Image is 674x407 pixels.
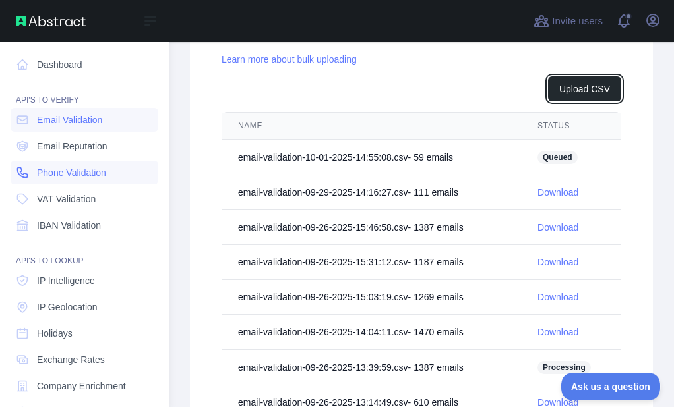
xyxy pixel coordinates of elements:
a: IP Intelligence [11,269,158,292]
td: email-validation-09-26-2025-15:46:58.csv - 1387 email s [222,210,522,245]
td: email-validation-09-26-2025-15:31:12.csv - 1187 email s [222,245,522,280]
a: Email Reputation [11,134,158,158]
a: Holidays [11,321,158,345]
span: Processing [537,361,591,374]
a: Download [537,292,578,302]
a: IBAN Validation [11,213,158,237]
a: Download [537,222,578,232]
th: NAME [222,113,522,140]
img: Abstract API [16,16,86,26]
td: email-validation-09-26-2025-13:39:59.csv - 1387 email s [222,350,522,385]
a: Email Validation [11,108,158,132]
a: Company Enrichment [11,374,158,398]
span: Email Validation [37,113,102,126]
span: IBAN Validation [37,219,101,232]
span: IP Geolocation [37,300,98,313]
iframe: Toggle Customer Support [561,373,661,400]
a: Download [537,257,578,267]
a: Dashboard [11,53,158,76]
span: Exchange Rates [37,353,105,366]
a: Exchange Rates [11,348,158,371]
span: VAT Validation [37,192,96,205]
span: Email Reputation [37,140,107,153]
td: email-validation-09-26-2025-15:03:19.csv - 1269 email s [222,280,522,315]
a: Download [537,327,578,337]
a: VAT Validation [11,187,158,211]
span: Phone Validation [37,166,106,179]
a: Learn more about bulk uploading [222,54,357,65]
a: Phone Validation [11,161,158,184]
a: IP Geolocation [11,295,158,319]
th: STATUS [522,113,621,140]
span: IP Intelligence [37,274,95,287]
span: Holidays [37,327,73,340]
div: API'S TO LOOKUP [11,240,158,266]
td: email-validation-10-01-2025-14:55:08.csv - 59 email s [222,140,522,175]
button: Upload CSV [548,76,621,101]
td: email-validation-09-29-2025-14:16:27.csv - 111 email s [222,175,522,210]
a: Download [537,187,578,198]
span: Company Enrichment [37,379,126,393]
button: Invite users [531,11,605,32]
div: API'S TO VERIFY [11,79,158,105]
span: Invite users [552,14,603,29]
span: Queued [537,151,578,164]
td: email-validation-09-26-2025-14:04:11.csv - 1470 email s [222,315,522,350]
